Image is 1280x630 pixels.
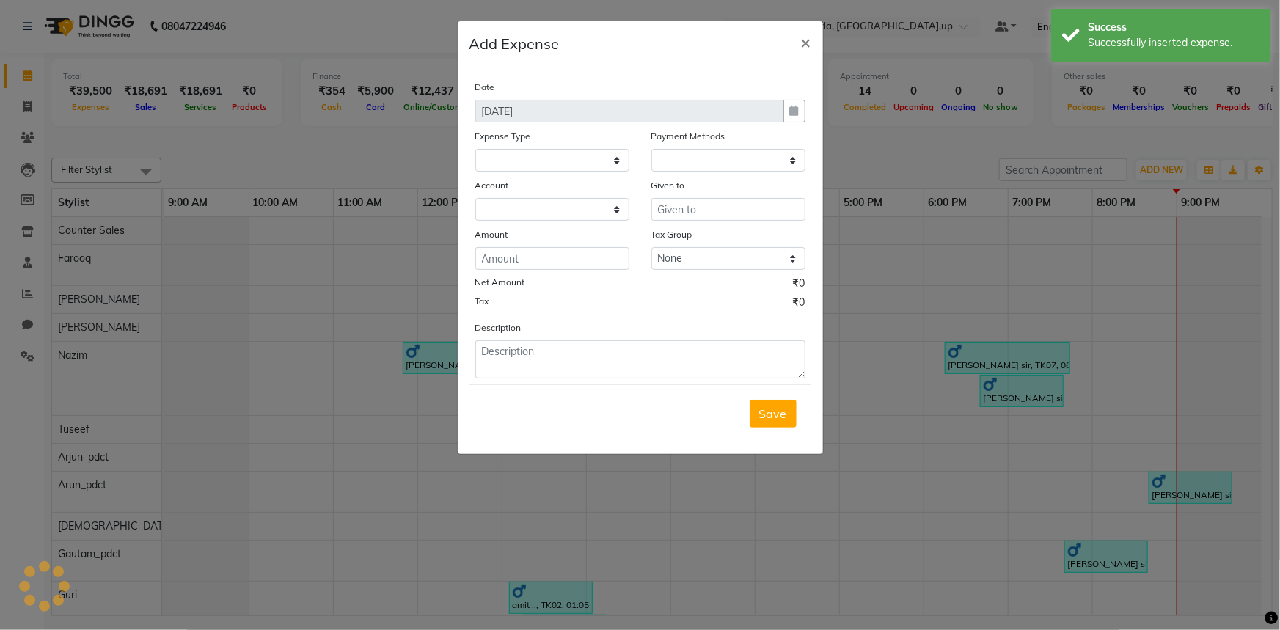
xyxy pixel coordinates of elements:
button: Save [750,400,797,428]
button: Close [789,21,823,62]
label: Tax [475,295,489,308]
label: Account [475,179,509,192]
span: Save [759,406,787,421]
label: Net Amount [475,276,525,289]
span: × [801,31,811,53]
label: Expense Type [475,130,531,143]
label: Tax Group [651,228,692,241]
input: Amount [475,247,629,270]
label: Date [475,81,495,94]
span: ₹0 [793,276,805,295]
label: Given to [651,179,685,192]
span: ₹0 [793,295,805,314]
label: Amount [475,228,508,241]
div: Successfully inserted expense. [1088,35,1260,51]
h5: Add Expense [469,33,560,55]
div: Success [1088,20,1260,35]
input: Given to [651,198,805,221]
label: Payment Methods [651,130,725,143]
label: Description [475,321,522,334]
